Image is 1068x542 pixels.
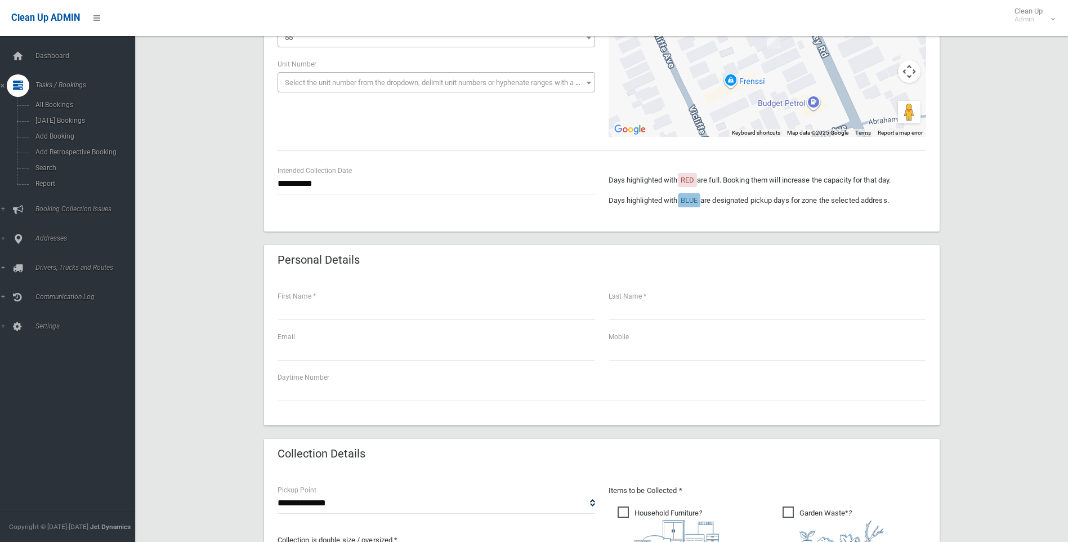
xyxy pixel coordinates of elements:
[611,122,649,137] img: Google
[787,130,848,136] span: Map data ©2025 Google
[681,176,694,184] span: RED
[280,30,592,46] span: 55
[264,443,379,465] header: Collection Details
[32,101,134,109] span: All Bookings
[855,130,871,136] a: Terms (opens in new tab)
[11,12,80,23] span: Clean Up ADMIN
[732,129,780,137] button: Keyboard shortcuts
[609,194,926,207] p: Days highlighted with are designated pickup days for zone the selected address.
[32,234,144,242] span: Addresses
[1015,15,1043,24] small: Admin
[285,33,293,42] span: 55
[32,164,134,172] span: Search
[767,29,780,48] div: 55 Bexley Road, CAMPSIE NSW 2194
[9,523,88,531] span: Copyright © [DATE]-[DATE]
[264,249,373,271] header: Personal Details
[32,132,134,140] span: Add Booking
[32,205,144,213] span: Booking Collection Issues
[898,101,920,123] button: Drag Pegman onto the map to open Street View
[32,148,134,156] span: Add Retrospective Booking
[285,78,600,87] span: Select the unit number from the dropdown, delimit unit numbers or hyphenate ranges with a comma
[278,27,595,47] span: 55
[32,293,144,301] span: Communication Log
[611,122,649,137] a: Open this area in Google Maps (opens a new window)
[32,180,134,188] span: Report
[1009,7,1054,24] span: Clean Up
[898,60,920,83] button: Map camera controls
[32,264,144,272] span: Drivers, Trucks and Routes
[32,117,134,125] span: [DATE] Bookings
[32,81,144,89] span: Tasks / Bookings
[609,174,926,187] p: Days highlighted with are full. Booking them will increase the capacity for that day.
[32,322,144,330] span: Settings
[878,130,923,136] a: Report a map error
[609,484,926,497] p: Items to be Collected *
[32,52,144,60] span: Dashboard
[681,196,698,205] span: BLUE
[90,523,131,531] strong: Jet Dynamics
